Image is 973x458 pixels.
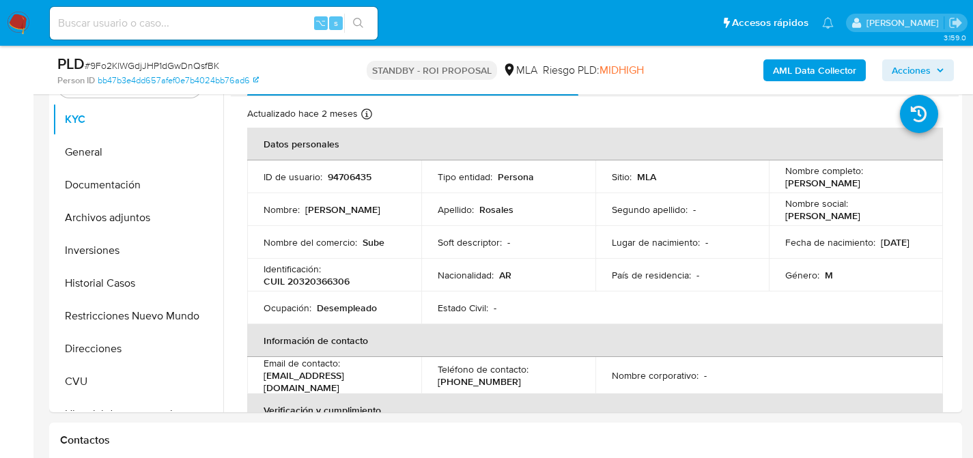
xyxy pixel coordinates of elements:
[53,169,223,201] button: Documentación
[612,269,691,281] p: País de residencia :
[53,201,223,234] button: Archivos adjuntos
[763,59,866,81] button: AML Data Collector
[53,267,223,300] button: Historial Casos
[53,332,223,365] button: Direcciones
[57,74,95,87] b: Person ID
[60,433,951,447] h1: Contactos
[363,236,384,248] p: Sube
[438,171,492,183] p: Tipo entidad :
[264,302,311,314] p: Ocupación :
[785,269,819,281] p: Género :
[367,61,497,80] p: STANDBY - ROI PROPOSAL
[264,357,340,369] p: Email de contacto :
[785,210,860,222] p: [PERSON_NAME]
[785,164,863,177] p: Nombre completo :
[612,369,699,382] p: Nombre corporativo :
[498,171,534,183] p: Persona
[882,59,954,81] button: Acciones
[98,74,259,87] a: bb47b3e4dd657afef0e7b4024bb76ad6
[264,236,357,248] p: Nombre del comercio :
[479,203,513,216] p: Rosales
[499,269,511,281] p: AR
[825,269,833,281] p: M
[264,275,350,287] p: CUIL 20320366306
[612,236,700,248] p: Lugar de nacimiento :
[705,236,708,248] p: -
[944,32,966,43] span: 3.159.0
[785,177,860,189] p: [PERSON_NAME]
[53,365,223,398] button: CVU
[264,369,399,394] p: [EMAIL_ADDRESS][DOMAIN_NAME]
[328,171,371,183] p: 94706435
[247,324,943,357] th: Información de contacto
[438,269,494,281] p: Nacionalidad :
[264,203,300,216] p: Nombre :
[543,63,644,78] span: Riesgo PLD:
[822,17,834,29] a: Notificaciones
[53,398,223,431] button: Historial de conversaciones
[773,59,856,81] b: AML Data Collector
[693,203,696,216] p: -
[785,236,875,248] p: Fecha de nacimiento :
[315,16,326,29] span: ⌥
[438,203,474,216] p: Apellido :
[247,128,943,160] th: Datos personales
[57,53,85,74] b: PLD
[866,16,944,29] p: facundo.marin@mercadolibre.com
[612,203,688,216] p: Segundo apellido :
[53,103,223,136] button: KYC
[85,59,219,72] span: # 9Fo2KlWGdjJHP1dGwDnQsfBK
[892,59,931,81] span: Acciones
[704,369,707,382] p: -
[334,16,338,29] span: s
[438,236,502,248] p: Soft descriptor :
[948,16,963,30] a: Salir
[317,302,377,314] p: Desempleado
[494,302,496,314] p: -
[247,394,943,427] th: Verificación y cumplimiento
[637,171,656,183] p: MLA
[696,269,699,281] p: -
[785,197,848,210] p: Nombre social :
[305,203,380,216] p: [PERSON_NAME]
[53,300,223,332] button: Restricciones Nuevo Mundo
[732,16,808,30] span: Accesos rápidos
[503,63,537,78] div: MLA
[600,62,644,78] span: MIDHIGH
[438,363,528,375] p: Teléfono de contacto :
[438,375,521,388] p: [PHONE_NUMBER]
[53,234,223,267] button: Inversiones
[247,107,358,120] p: Actualizado hace 2 meses
[264,263,321,275] p: Identificación :
[53,136,223,169] button: General
[50,14,378,32] input: Buscar usuario o caso...
[438,302,488,314] p: Estado Civil :
[507,236,510,248] p: -
[264,171,322,183] p: ID de usuario :
[612,171,632,183] p: Sitio :
[881,236,909,248] p: [DATE]
[344,14,372,33] button: search-icon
